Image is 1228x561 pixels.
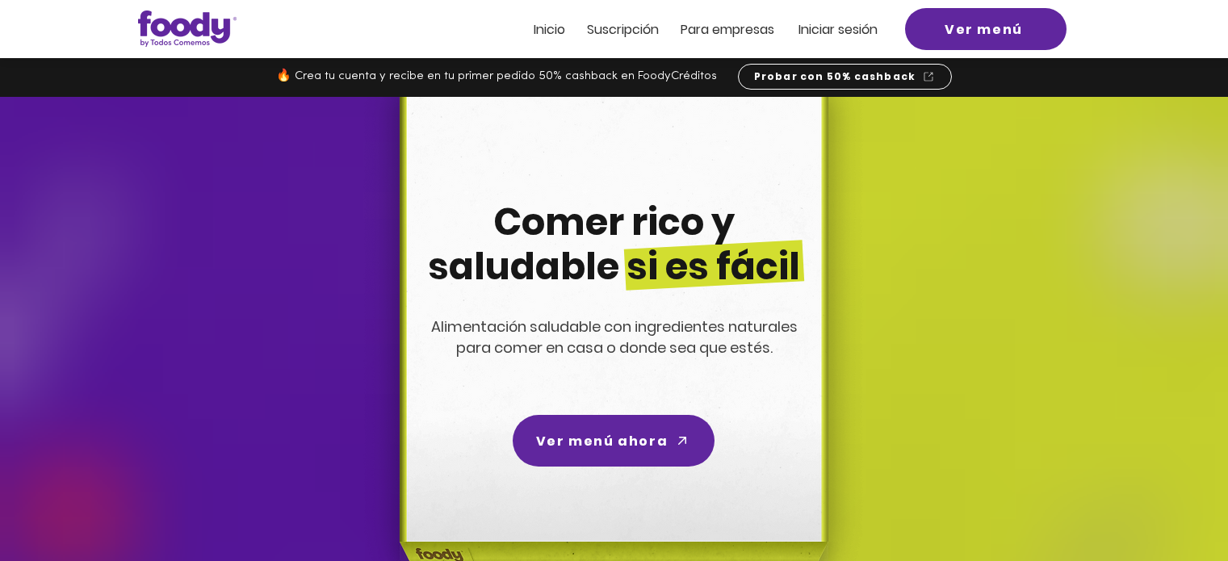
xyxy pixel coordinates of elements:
[276,70,717,82] span: 🔥 Crea tu cuenta y recibe en tu primer pedido 50% cashback en FoodyCréditos
[1134,467,1212,545] iframe: Messagebird Livechat Widget
[905,8,1067,50] a: Ver menú
[428,196,800,292] span: Comer rico y saludable si es fácil
[738,64,952,90] a: Probar con 50% cashback
[696,20,774,39] span: ra empresas
[534,23,565,36] a: Inicio
[754,69,916,84] span: Probar con 50% cashback
[681,20,696,39] span: Pa
[513,415,715,467] a: Ver menú ahora
[945,19,1023,40] span: Ver menú
[138,10,237,47] img: Logo_Foody V2.0.0 (3).png
[534,20,565,39] span: Inicio
[681,23,774,36] a: Para empresas
[536,431,668,451] span: Ver menú ahora
[798,20,878,39] span: Iniciar sesión
[798,23,878,36] a: Iniciar sesión
[587,23,659,36] a: Suscripción
[587,20,659,39] span: Suscripción
[138,132,542,535] img: left-dish-compress.png
[431,316,798,358] span: Alimentación saludable con ingredientes naturales para comer en casa o donde sea que estés.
